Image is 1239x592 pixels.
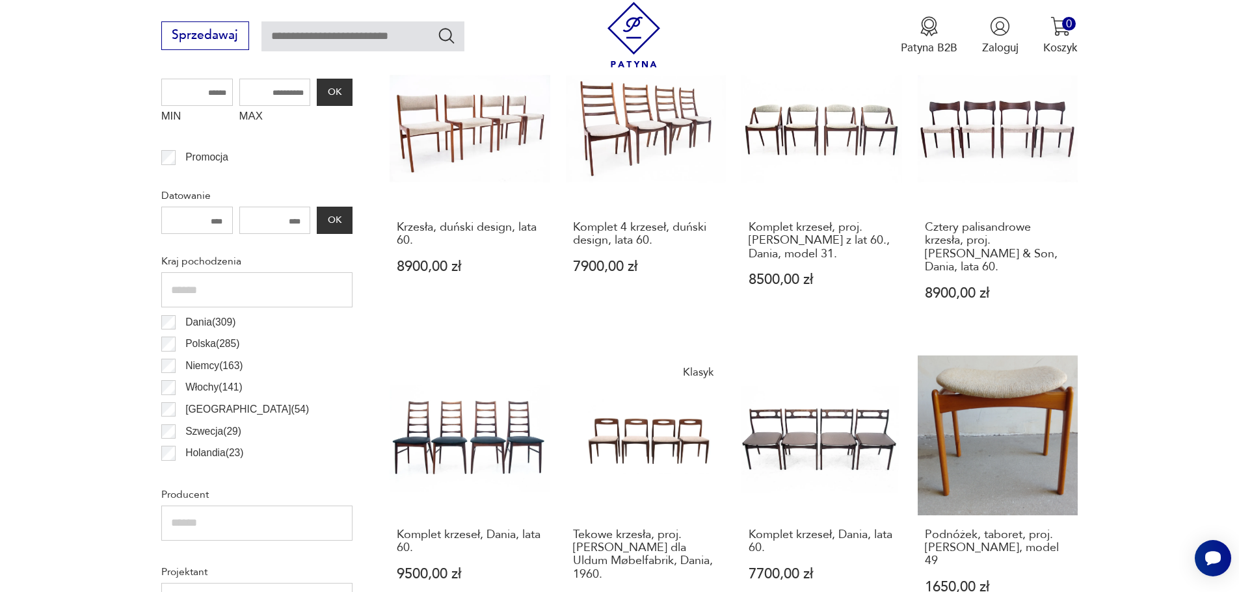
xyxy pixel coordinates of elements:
[185,444,243,461] p: Holandia ( 23 )
[749,567,895,581] p: 7700,00 zł
[161,253,353,270] p: Kraj pochodzenia
[925,287,1071,300] p: 8900,00 zł
[1043,40,1078,55] p: Koszyk
[925,221,1071,274] h3: Cztery palisandrowe krzesła, proj. [PERSON_NAME] & Son, Dania, lata 60.
[1043,16,1078,55] button: 0Koszyk
[749,273,895,287] p: 8500,00 zł
[161,563,353,580] p: Projektant
[566,48,726,330] a: Komplet 4 krzeseł, duński design, lata 60.Komplet 4 krzeseł, duński design, lata 60.7900,00 zł
[919,16,939,36] img: Ikona medalu
[185,379,243,396] p: Włochy ( 141 )
[741,48,902,330] a: KlasykKomplet krzeseł, proj. Kai Kristiansena z lat 60., Dania, model 31.Komplet krzeseł, proj. [...
[982,40,1019,55] p: Zaloguj
[749,528,895,555] h3: Komplet krzeseł, Dania, lata 60.
[317,79,352,106] button: OK
[317,207,352,234] button: OK
[185,335,239,352] p: Polska ( 285 )
[901,16,957,55] a: Ikona medaluPatyna B2B
[185,357,243,374] p: Niemcy ( 163 )
[982,16,1019,55] button: Zaloguj
[1195,540,1231,576] iframe: Smartsupp widget button
[239,106,311,131] label: MAX
[397,221,543,248] h3: Krzesła, duński design, lata 60.
[901,40,957,55] p: Patyna B2B
[185,423,241,440] p: Szwecja ( 29 )
[990,16,1010,36] img: Ikonka użytkownika
[185,467,237,483] p: Czechy ( 20 )
[397,260,543,274] p: 8900,00 zł
[901,16,957,55] button: Patyna B2B
[397,528,543,555] h3: Komplet krzeseł, Dania, lata 60.
[161,31,249,42] a: Sprzedawaj
[161,486,353,503] p: Producent
[185,149,228,166] p: Promocja
[185,314,235,331] p: Dania ( 309 )
[573,528,719,582] h3: Tekowe krzesła, proj. [PERSON_NAME] dla Uldum Møbelfabrik, Dania, 1960.
[390,48,550,330] a: Krzesła, duński design, lata 60.Krzesła, duński design, lata 60.8900,00 zł
[437,26,456,45] button: Szukaj
[925,528,1071,568] h3: Podnóżek, taboret, proj. [PERSON_NAME], model 49
[601,2,667,68] img: Patyna - sklep z meblami i dekoracjami vintage
[397,567,543,581] p: 9500,00 zł
[161,106,233,131] label: MIN
[573,260,719,274] p: 7900,00 zł
[161,187,353,204] p: Datowanie
[573,221,719,248] h3: Komplet 4 krzeseł, duński design, lata 60.
[185,401,309,418] p: [GEOGRAPHIC_DATA] ( 54 )
[918,48,1078,330] a: Cztery palisandrowe krzesła, proj. Bernhard Pedersen & Son, Dania, lata 60.Cztery palisandrowe kr...
[749,221,895,261] h3: Komplet krzeseł, proj. [PERSON_NAME] z lat 60., Dania, model 31.
[1062,17,1076,31] div: 0
[1050,16,1071,36] img: Ikona koszyka
[161,21,249,50] button: Sprzedawaj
